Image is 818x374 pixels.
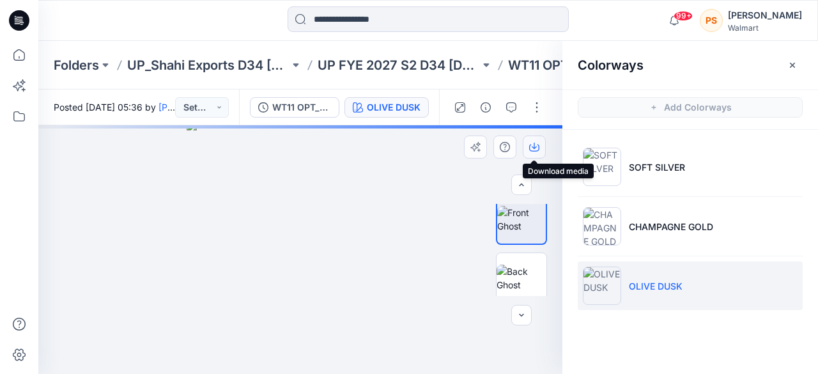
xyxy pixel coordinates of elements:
button: WT11 OPT_POST ADM_CROPPED LS BUTTON([DATE]) [250,97,339,118]
span: Posted [DATE] 05:36 by [54,100,175,114]
h2: Colorways [578,58,644,73]
img: eyJhbGciOiJIUzI1NiIsImtpZCI6IjAiLCJzbHQiOiJzZXMiLCJ0eXAiOiJKV1QifQ.eyJkYXRhIjp7InR5cGUiOiJzdG9yYW... [187,120,413,374]
div: WT11 OPT_POST ADM_CROPPED LS BUTTON(16-06-25) [272,100,331,114]
a: UP FYE 2027 S2 D34 [DEMOGRAPHIC_DATA] Woven Tops [318,56,480,74]
img: Back Ghost [497,265,546,292]
button: OLIVE DUSK [344,97,429,118]
button: Details [475,97,496,118]
div: [PERSON_NAME] [728,8,802,23]
img: SOFT SILVER [583,148,621,186]
span: 99+ [674,11,693,21]
img: CHAMPAGNE GOLD [583,207,621,245]
a: [PERSON_NAME] [158,102,232,113]
p: OLIVE DUSK [629,279,683,293]
img: OLIVE DUSK [583,267,621,305]
div: OLIVE DUSK [367,100,421,114]
a: UP_Shahi Exports D34 [DEMOGRAPHIC_DATA] Tops [127,56,289,74]
a: Folders [54,56,99,74]
img: Front Ghost [497,206,546,233]
p: SOFT SILVER [629,160,685,174]
div: Walmart [728,23,802,33]
p: CHAMPAGNE GOLD [629,220,713,233]
p: WT11 OPT_POST ADM CROPPED LS BUTTON [508,56,670,74]
div: PS [700,9,723,32]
